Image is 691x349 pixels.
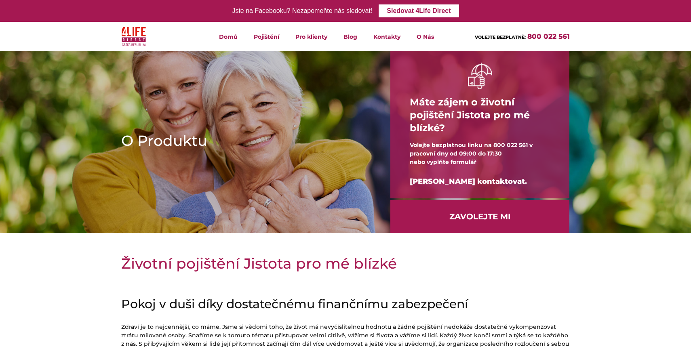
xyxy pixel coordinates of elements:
[121,130,364,151] h1: O Produktu
[527,32,570,40] a: 800 022 561
[468,63,492,89] img: ruka držící deštník bilá ikona
[379,4,459,17] a: Sledovat 4Life Direct
[410,141,533,166] span: Volejte bezplatnou linku na 800 022 561 v pracovní dny od 09:00 do 17:30 nebo vyplňte formulář
[390,200,569,233] a: ZAVOLEJTE MI
[121,297,570,311] h2: Pokoj v duši díky dostatečnému finančnímu zabezpečení
[232,5,372,17] div: Jste na Facebooku? Nezapomeňte nás sledovat!
[365,22,409,51] a: Kontakty
[475,34,526,40] span: VOLEJTE BEZPLATNĚ:
[122,25,146,48] img: 4Life Direct Česká republika logo
[410,166,550,197] div: [PERSON_NAME] kontaktovat.
[335,22,365,51] a: Blog
[211,22,246,51] a: Domů
[410,89,550,141] h4: Máte zájem o životní pojištění Jistota pro mé blízké?
[121,253,570,273] h1: Životní pojištění Jistota pro mé blízké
